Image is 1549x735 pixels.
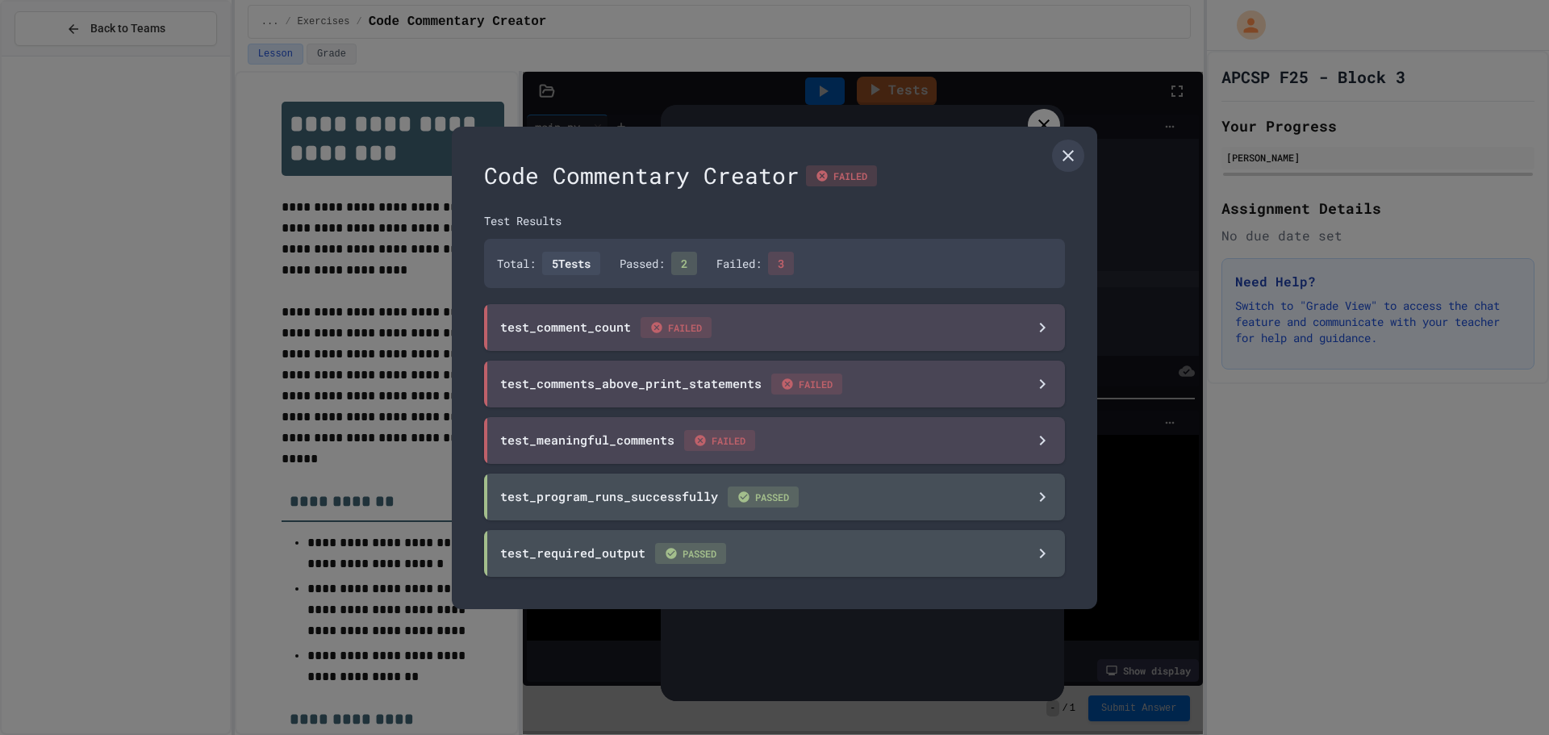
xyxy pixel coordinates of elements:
span: PASSED [655,543,726,564]
div: test_comments_above_print_statements [500,374,842,395]
span: 5 Tests [542,252,600,275]
iframe: chat widget [1415,600,1533,669]
div: Failed: [716,252,794,275]
span: 2 [671,252,697,275]
span: 3 [768,252,794,275]
div: Passed: [620,252,697,275]
div: test_program_runs_successfully [500,487,799,507]
span: FAILED [641,317,712,338]
div: Total: [497,252,600,275]
div: test_comment_count [500,317,712,338]
span: FAILED [771,374,842,395]
div: FAILED [806,165,877,186]
div: test_required_output [500,543,726,564]
div: Test Results [484,212,1065,229]
div: test_meaningful_comments [500,430,755,451]
div: Code Commentary Creator [484,159,1065,193]
iframe: chat widget [1481,670,1533,719]
span: FAILED [684,430,755,451]
span: PASSED [728,487,799,507]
